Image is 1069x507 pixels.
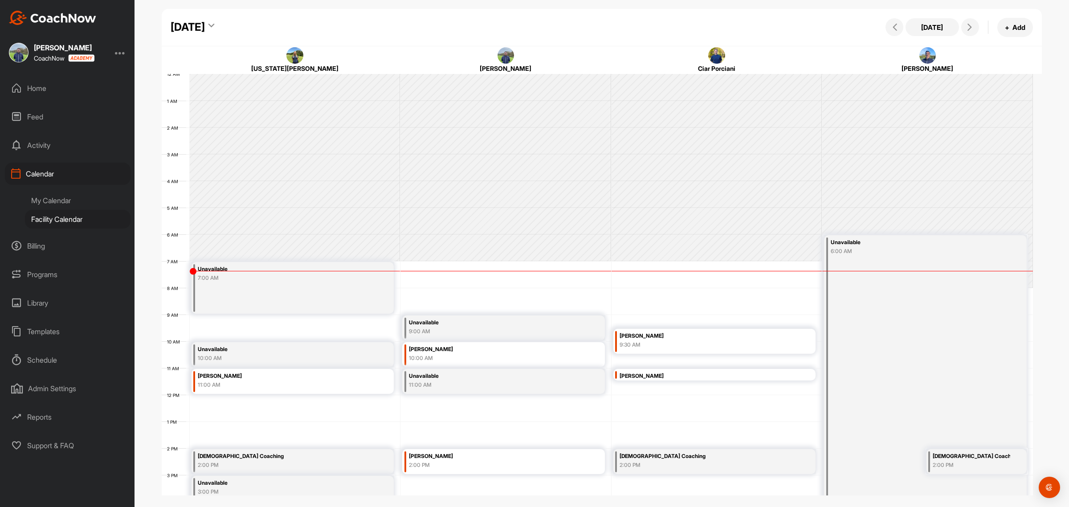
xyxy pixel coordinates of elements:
div: 11 AM [162,366,188,371]
div: Unavailable [831,237,990,248]
div: [PERSON_NAME] [198,371,357,381]
div: Ciar Porciani [628,64,805,73]
div: Unavailable [409,318,568,328]
div: 2:00 PM [620,461,779,469]
div: [PERSON_NAME] [840,64,1016,73]
div: [DEMOGRAPHIC_DATA] Coaching [620,451,779,462]
div: CoachNow [34,54,94,62]
div: Library [5,292,131,314]
div: Open Intercom Messenger [1039,477,1060,498]
div: Unavailable [198,264,357,274]
div: [DEMOGRAPHIC_DATA] Coaching [933,451,1010,462]
div: [PERSON_NAME] [620,371,779,381]
div: 2:00 PM [933,461,1010,469]
div: 12 AM [162,71,189,77]
div: [DATE] [171,19,205,35]
div: Unavailable [198,344,357,355]
div: Schedule [5,349,131,371]
div: 3:00 PM [198,488,357,496]
div: 10:00 AM [198,354,357,362]
div: Facility Calendar [25,210,131,229]
div: Feed [5,106,131,128]
div: 10:00 AM [409,354,568,362]
div: 10 AM [162,339,189,344]
img: CoachNow [9,11,96,25]
div: 8 AM [162,286,187,291]
div: [PERSON_NAME] [418,64,594,73]
div: 6:00 AM [831,247,990,255]
div: 1 AM [162,98,186,104]
div: 12 PM [162,393,188,398]
div: [US_STATE][PERSON_NAME] [207,64,383,73]
div: 9 AM [162,312,187,318]
span: + [1005,23,1009,32]
button: +Add [997,18,1033,37]
div: [PERSON_NAME] [409,344,568,355]
div: My Calendar [25,191,131,210]
div: 2:00 PM [409,461,568,469]
img: square_97d7065dee9584326f299e5bc88bd91d.jpg [286,47,303,64]
img: CoachNow acadmey [68,54,94,62]
button: [DATE] [906,18,959,36]
div: 7 AM [162,259,187,264]
div: [DEMOGRAPHIC_DATA] Coaching [198,451,357,462]
div: Programs [5,263,131,286]
div: 1 PM [162,419,186,425]
div: Billing [5,235,131,257]
img: square_909ed3242d261a915dd01046af216775.jpg [919,47,936,64]
div: Unavailable [198,478,357,488]
div: Admin Settings [5,377,131,400]
div: 2 PM [162,446,187,451]
img: square_b4d54992daa58f12b60bc3814c733fd4.jpg [708,47,725,64]
div: 7:00 AM [198,274,357,282]
div: Calendar [5,163,131,185]
div: Home [5,77,131,99]
div: 3 PM [162,473,187,478]
div: Support & FAQ [5,434,131,457]
div: 2:00 PM [198,461,357,469]
div: [PERSON_NAME] [34,44,94,51]
div: 6 AM [162,232,187,237]
img: square_e7f01a7cdd3d5cba7fa3832a10add056.jpg [9,43,29,62]
div: [PERSON_NAME] [409,451,568,462]
div: Templates [5,320,131,343]
div: 4 AM [162,179,187,184]
div: 9:30 AM [620,341,779,349]
div: 11:00 AM [198,381,357,389]
div: 9:00 AM [409,327,568,335]
div: 3 AM [162,152,187,157]
div: 11:00 AM [409,381,568,389]
img: square_e7f01a7cdd3d5cba7fa3832a10add056.jpg [498,47,514,64]
div: [PERSON_NAME] [620,331,779,341]
div: 2 AM [162,125,187,131]
div: 5 AM [162,205,187,211]
div: Unavailable [409,371,568,381]
div: Activity [5,134,131,156]
div: Reports [5,406,131,428]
